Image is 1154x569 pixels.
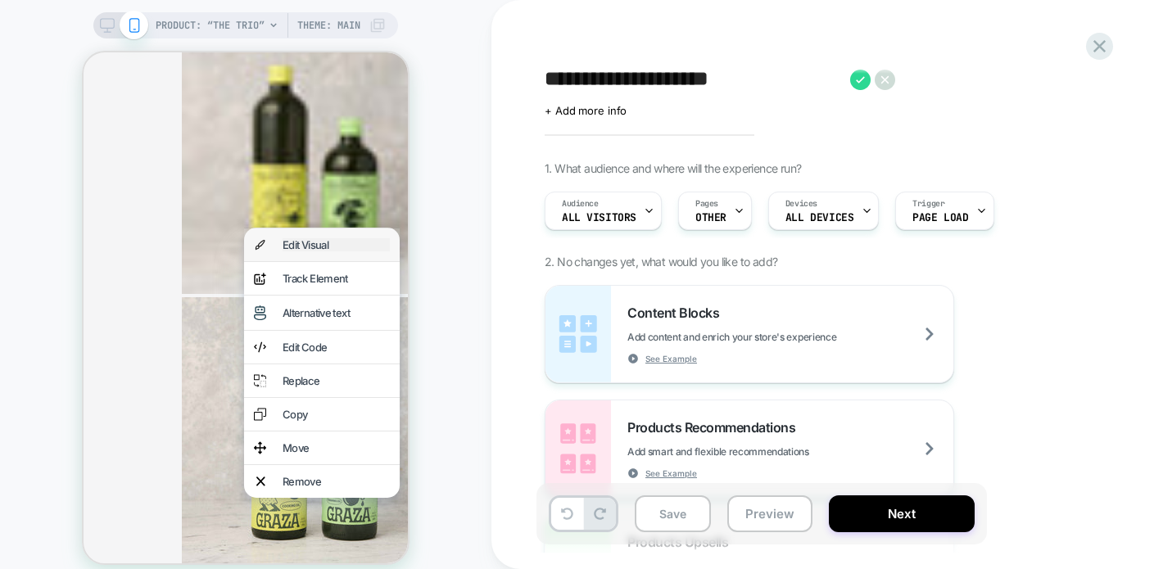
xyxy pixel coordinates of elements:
span: ALL DEVICES [785,212,853,224]
span: Content Blocks [627,305,727,321]
span: + Add more info [545,104,627,117]
span: Theme: MAIN [297,12,360,38]
div: Track Element [199,219,306,233]
span: See Example [645,467,697,479]
img: replace element [170,322,183,335]
button: Preview [727,495,812,532]
span: Page Load [912,212,968,224]
div: Copy [199,355,306,368]
span: OTHER [695,212,726,224]
span: Add smart and flexible recommendations [627,445,891,458]
span: Add content and enrich your store's experience [627,331,918,343]
img: edit code [170,288,183,301]
img: visual edit [170,253,183,268]
img: remove element [173,422,182,436]
span: See Example [645,353,697,364]
img: move element [170,389,183,402]
div: Edit Code [199,288,306,301]
span: All Visitors [562,212,636,224]
button: Next [829,495,975,532]
div: Remove [199,422,306,436]
div: Alternative text [199,254,306,267]
span: Products Recommendations [627,419,803,436]
div: Replace [199,322,306,335]
span: Trigger [912,198,944,210]
span: Pages [695,198,718,210]
div: Move [199,389,306,402]
span: PRODUCT: “The Trio” [156,12,265,38]
img: visual edit [170,186,183,199]
span: Audience [562,198,599,210]
span: Devices [785,198,817,210]
span: 1. What audience and where will the experience run? [545,161,801,175]
img: copy element [170,355,183,368]
div: Edit Visual [199,186,306,199]
span: 2. No changes yet, what would you like to add? [545,255,777,269]
button: Save [635,495,711,532]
